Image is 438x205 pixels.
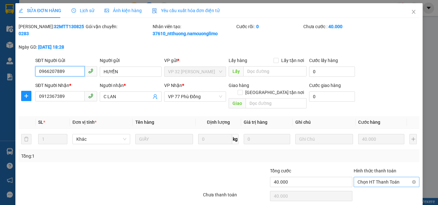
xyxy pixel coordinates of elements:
[19,43,84,51] div: Ngày GD:
[229,66,243,76] span: Lấy
[21,134,31,144] button: delete
[309,83,341,88] label: Cước giao hàng
[152,8,157,13] img: icon
[405,3,423,21] button: Close
[153,23,235,37] div: Nhân viên tạo:
[293,116,356,129] th: Ghi chú
[105,8,109,13] span: picture
[236,23,302,30] div: Cước rồi :
[411,9,416,14] span: close
[164,83,182,88] span: VP Nhận
[309,58,338,63] label: Cước lấy hàng
[309,67,355,77] input: Cước lấy hàng
[19,23,84,37] div: [PERSON_NAME]:
[72,120,97,125] span: Đơn vị tính
[412,180,416,184] span: close-circle
[86,23,151,30] div: Gói vận chuyển:
[76,134,126,144] span: Khác
[207,120,230,125] span: Định lượng
[244,134,290,144] input: 0
[409,134,417,144] button: plus
[256,24,259,29] b: 0
[246,98,307,108] input: Dọc đường
[153,94,158,99] span: user-add
[358,177,416,187] span: Chọn HT Thanh Toán
[354,168,396,173] label: Hình thức thanh toán
[279,57,307,64] span: Lấy tận nơi
[232,134,239,144] span: kg
[100,57,162,64] div: Người gửi
[229,58,247,63] span: Lấy hàng
[244,120,267,125] span: Giá trị hàng
[358,134,404,144] input: 0
[19,8,61,13] span: SỬA ĐƠN HÀNG
[21,153,170,160] div: Tổng: 1
[164,57,226,64] div: VP gửi
[38,44,64,50] b: [DATE] 18:28
[105,8,142,13] span: Ảnh kiện hàng
[35,57,97,64] div: SĐT Người Gửi
[202,191,269,202] div: Chưa thanh toán
[152,8,220,13] span: Yêu cầu xuất hóa đơn điện tử
[88,68,93,74] span: phone
[229,98,246,108] span: Giao
[309,91,355,102] input: Cước giao hàng
[295,134,353,144] input: Ghi Chú
[168,92,222,101] span: VP 77 Phù Đổng
[229,83,249,88] span: Giao hàng
[72,8,94,13] span: Lịch sử
[243,66,307,76] input: Dọc đường
[153,31,218,36] b: 37610_ntthuong.namcuonglimo
[168,67,222,76] span: VP 32 Mạc Thái Tổ
[270,168,291,173] span: Tổng cước
[135,120,154,125] span: Tên hàng
[303,23,369,30] div: Chưa cước :
[358,120,380,125] span: Cước hàng
[35,82,97,89] div: SĐT Người Nhận
[100,82,162,89] div: Người nhận
[21,91,31,101] button: plus
[88,93,93,99] span: phone
[243,89,307,96] span: [GEOGRAPHIC_DATA] tận nơi
[21,93,31,99] span: plus
[19,8,23,13] span: edit
[38,120,43,125] span: SL
[135,134,193,144] input: VD: Bàn, Ghế
[328,24,342,29] b: 40.000
[72,8,76,13] span: clock-circle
